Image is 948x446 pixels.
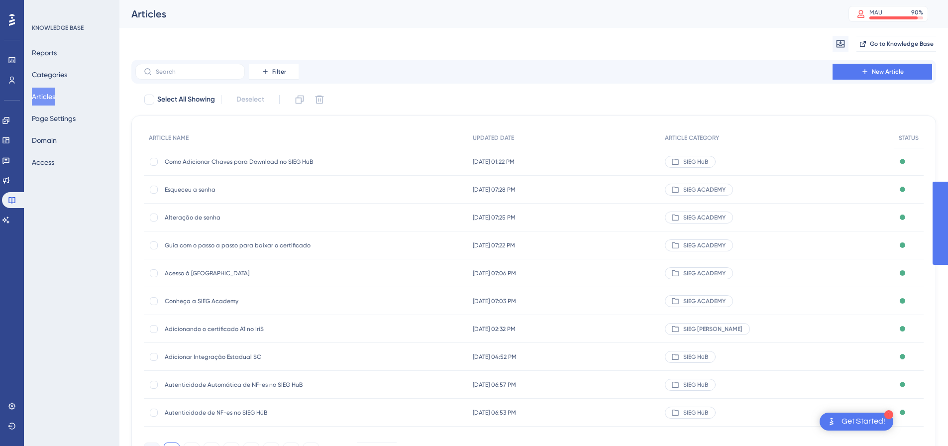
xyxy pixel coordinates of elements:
span: Autenticidade Automática de NF-es no SIEG HüB [165,381,324,389]
span: SIEG HüB [683,158,708,166]
span: Autenticidade de NF-es no SIEG HüB [165,409,324,417]
div: Open Get Started! checklist, remaining modules: 1 [820,413,893,431]
button: Filter [249,64,299,80]
div: Articles [131,7,824,21]
img: launcher-image-alternative-text [826,416,838,428]
button: Categories [32,66,67,84]
span: Adicionando o certificado A1 no IriS [165,325,324,333]
span: [DATE] 01:22 PM [473,158,515,166]
div: 1 [884,410,893,419]
span: [DATE] 07:22 PM [473,241,515,249]
span: Como Adicionar Chaves para Download no SIEG HüB [165,158,324,166]
span: Go to Knowledge Base [870,40,934,48]
span: Deselect [236,94,264,106]
span: [DATE] 06:57 PM [473,381,516,389]
div: 90 % [911,8,923,16]
span: [DATE] 02:32 PM [473,325,516,333]
span: New Article [872,68,904,76]
div: KNOWLEDGE BASE [32,24,84,32]
input: Search [156,68,236,75]
span: STATUS [899,134,919,142]
div: MAU [869,8,882,16]
span: [DATE] 07:06 PM [473,269,516,277]
span: Guia com o passo a passo para baixar o certificado [165,241,324,249]
span: SIEG ACADEMY [683,186,726,194]
span: [DATE] 07:03 PM [473,297,516,305]
span: ARTICLE CATEGORY [665,134,719,142]
div: Get Started! [842,416,885,427]
span: Conheça a SIEG Academy [165,297,324,305]
span: UPDATED DATE [473,134,514,142]
span: SIEG ACADEMY [683,297,726,305]
button: Page Settings [32,110,76,127]
span: Esqueceu a senha [165,186,324,194]
span: SIEG ACADEMY [683,241,726,249]
button: Reports [32,44,57,62]
span: [DATE] 04:52 PM [473,353,517,361]
span: SIEG HüB [683,409,708,417]
iframe: UserGuiding AI Assistant Launcher [906,407,936,437]
span: Select All Showing [157,94,215,106]
button: Access [32,153,54,171]
span: Filter [272,68,286,76]
button: Deselect [227,91,273,109]
span: [DATE] 06:53 PM [473,409,516,417]
span: SIEG HüB [683,353,708,361]
span: SIEG HüB [683,381,708,389]
button: Articles [32,88,55,106]
span: Adicionar Integração Estadual SC [165,353,324,361]
span: SIEG ACADEMY [683,214,726,222]
button: Go to Knowledge Base [856,36,936,52]
span: SIEG ACADEMY [683,269,726,277]
button: Domain [32,131,57,149]
span: [DATE] 07:25 PM [473,214,516,222]
span: Alteração de senha [165,214,324,222]
span: ARTICLE NAME [149,134,189,142]
span: SIEG [PERSON_NAME] [683,325,742,333]
span: [DATE] 07:28 PM [473,186,516,194]
button: New Article [833,64,932,80]
span: Acesso à [GEOGRAPHIC_DATA] [165,269,324,277]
